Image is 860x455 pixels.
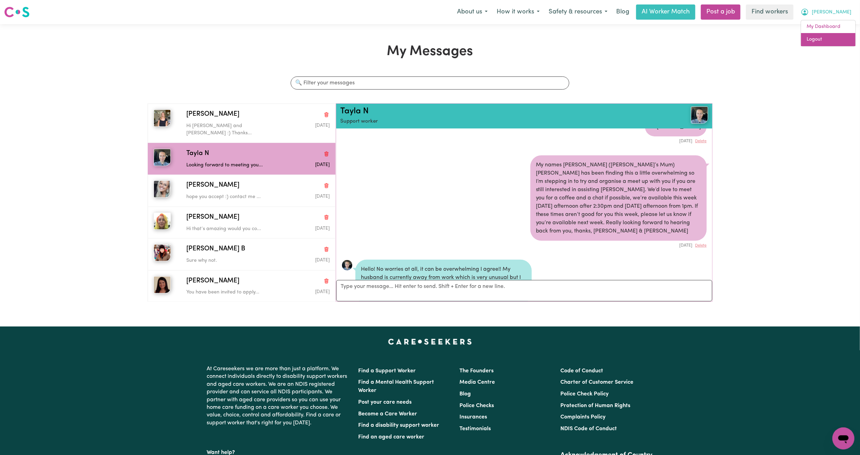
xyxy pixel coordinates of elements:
[342,260,353,271] a: View Tayla N's profile
[342,260,353,271] img: 8F2F28176FF237AC261FB56AAEA3D3C2_avatar_blob
[315,258,330,262] span: Message sent on August 1, 2025
[359,411,417,417] a: Become a Care Worker
[796,5,856,19] button: My Account
[186,149,209,159] span: Tayla N
[359,380,434,393] a: Find a Mental Health Support Worker
[186,244,245,254] span: [PERSON_NAME] B
[186,289,282,296] p: You have been invited to apply...
[832,427,854,449] iframe: Button to launch messaging window, conversation in progress
[154,276,171,293] img: Shaaron Andreina M
[453,5,492,19] button: About us
[459,414,487,420] a: Insurances
[340,118,647,126] p: Support worker
[340,107,369,115] a: Tayla N
[636,4,695,20] a: AI Worker Match
[315,290,330,294] span: Message sent on July 3, 2025
[355,260,532,304] div: Hello! No worries at all, it can be overwhelming I agree!! My husband is currently away from work...
[459,380,495,385] a: Media Centre
[148,143,335,175] button: Tayla NTayla NDelete conversationLooking forward to meeting you...Message sent on September 1, 2025
[801,33,856,46] a: Logout
[359,368,416,374] a: Find a Support Worker
[154,110,171,127] img: Bianca T
[323,245,330,254] button: Delete conversation
[801,20,856,46] div: My Account
[323,181,330,190] button: Delete conversation
[560,414,605,420] a: Complaints Policy
[186,257,282,265] p: Sure why not.
[186,110,239,120] span: [PERSON_NAME]
[186,122,282,137] p: Hi [PERSON_NAME] and [PERSON_NAME] :) Thanks...
[701,4,740,20] a: Post a job
[186,276,239,286] span: [PERSON_NAME]
[315,123,330,128] span: Message sent on September 2, 2025
[148,238,335,270] button: Kritika B[PERSON_NAME] BDelete conversationSure why not.Message sent on August 1, 2025
[323,277,330,286] button: Delete conversation
[186,213,239,223] span: [PERSON_NAME]
[186,180,239,190] span: [PERSON_NAME]
[315,163,330,167] span: Message sent on September 1, 2025
[148,270,335,302] button: Shaaron Andreina M[PERSON_NAME]Delete conversationYou have been invited to apply...Message sent o...
[647,106,708,124] a: Tayla N
[801,20,856,33] a: My Dashboard
[207,362,350,430] p: At Careseekers we are more than just a platform. We connect individuals directly to disability su...
[359,423,439,428] a: Find a disability support worker
[459,403,494,409] a: Police Checks
[154,149,171,166] img: Tayla N
[148,104,335,143] button: Bianca T[PERSON_NAME]Delete conversationHi [PERSON_NAME] and [PERSON_NAME] :) Thanks...Message se...
[154,180,171,198] img: Julia B
[560,368,603,374] a: Code of Conduct
[560,426,617,432] a: NDIS Code of Conduct
[291,76,569,90] input: 🔍 Filter your messages
[492,5,544,19] button: How it works
[459,426,491,432] a: Testimonials
[695,138,707,144] button: Delete
[612,4,633,20] a: Blog
[560,391,609,397] a: Police Check Policy
[645,136,707,144] div: [DATE]
[147,43,713,60] h1: My Messages
[459,368,494,374] a: The Founders
[323,110,330,119] button: Delete conversation
[530,241,707,249] div: [DATE]
[315,194,330,199] span: Message sent on August 4, 2025
[154,244,171,261] img: Kritika B
[148,207,335,238] button: Antonia P[PERSON_NAME]Delete conversationHi that’s amazing would you co...Message sent on August ...
[323,213,330,222] button: Delete conversation
[4,4,30,20] a: Careseekers logo
[148,175,335,206] button: Julia B[PERSON_NAME]Delete conversationhope you accept :) contact me ...Message sent on August 4,...
[560,403,630,409] a: Protection of Human Rights
[459,391,471,397] a: Blog
[323,149,330,158] button: Delete conversation
[359,400,412,405] a: Post your care needs
[186,162,282,169] p: Looking forward to meeting you...
[530,155,707,241] div: My names [PERSON_NAME] ([PERSON_NAME]’s Mum) [PERSON_NAME] has been finding this a little overwhe...
[4,6,30,18] img: Careseekers logo
[388,339,472,344] a: Careseekers home page
[359,434,425,440] a: Find an aged care worker
[560,380,633,385] a: Charter of Customer Service
[695,243,707,249] button: Delete
[812,9,851,16] span: [PERSON_NAME]
[315,226,330,231] span: Message sent on August 4, 2025
[154,213,171,230] img: Antonia P
[544,5,612,19] button: Safety & resources
[186,225,282,233] p: Hi that’s amazing would you co...
[746,4,794,20] a: Find workers
[186,193,282,201] p: hope you accept :) contact me ...
[691,106,708,124] img: View Tayla N's profile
